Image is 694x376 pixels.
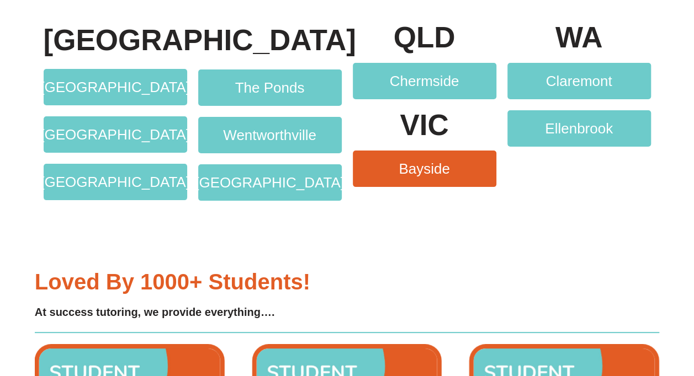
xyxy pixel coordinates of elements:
[399,162,450,176] span: Bayside
[353,23,496,52] p: QLD
[545,121,613,136] span: Ellenbrook
[44,164,187,200] a: [GEOGRAPHIC_DATA]
[44,69,187,105] a: [GEOGRAPHIC_DATA]
[507,110,651,147] a: Ellenbrook
[546,74,612,88] span: Claremont
[507,63,651,99] a: Claremont
[40,175,190,189] span: [GEOGRAPHIC_DATA]
[198,117,342,153] a: Wentworthville
[223,128,316,142] span: Wentworthville
[510,251,694,376] iframe: Chat Widget
[235,80,305,95] span: The Ponds
[35,271,339,293] h3: Loved by 1000+ students!
[40,80,190,94] span: [GEOGRAPHIC_DATA]
[507,23,651,52] p: WA
[353,151,496,187] a: Bayside
[44,23,187,58] h4: [GEOGRAPHIC_DATA]
[353,63,496,99] a: Chermside
[353,110,496,139] p: VIC
[195,175,345,190] span: [GEOGRAPHIC_DATA]
[40,127,190,142] span: [GEOGRAPHIC_DATA]
[390,74,459,88] span: Chermside
[198,164,342,201] a: [GEOGRAPHIC_DATA]
[44,116,187,153] a: [GEOGRAPHIC_DATA]
[198,69,342,106] a: The Ponds
[35,304,339,321] h4: At success tutoring, we provide everything….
